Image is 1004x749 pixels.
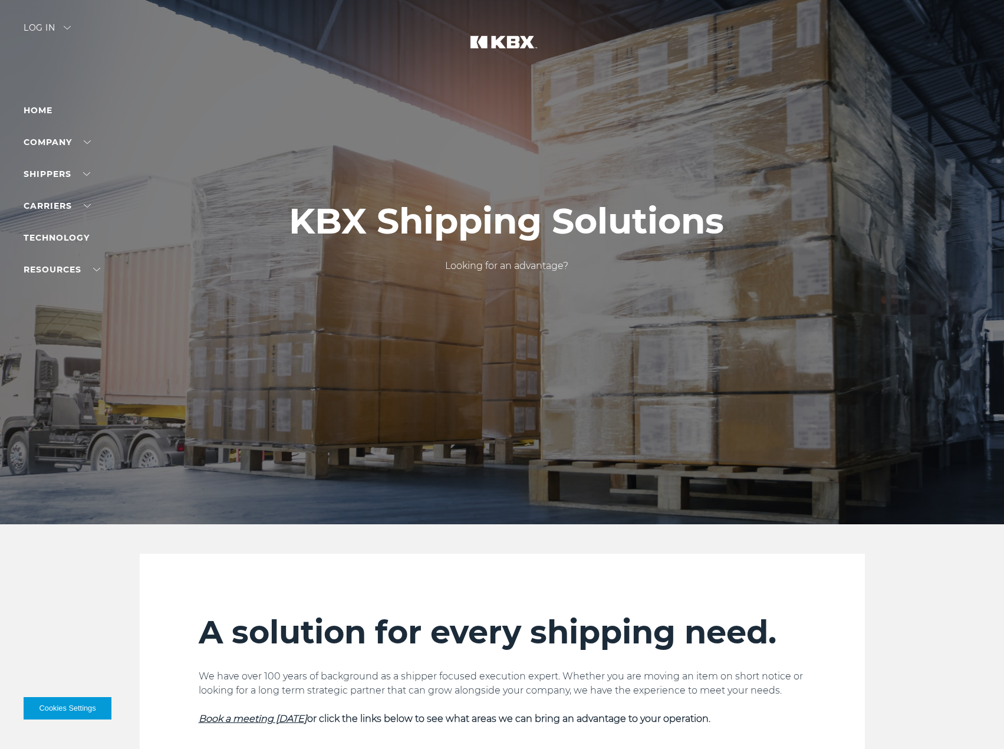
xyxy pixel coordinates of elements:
h1: KBX Shipping Solutions [289,201,724,241]
p: Looking for an advantage? [289,259,724,273]
img: arrow [64,26,71,29]
button: Cookies Settings [24,697,111,720]
img: kbx logo [458,24,547,75]
a: RESOURCES [24,264,100,275]
strong: or click the links below to see what areas we can bring an advantage to your operation. [199,713,710,724]
a: Home [24,105,52,116]
a: Carriers [24,201,91,211]
a: SHIPPERS [24,169,90,179]
a: Company [24,137,91,147]
h2: A solution for every shipping need. [199,613,806,652]
a: Book a meeting [DATE] [199,713,307,724]
a: Technology [24,232,90,243]
div: Log in [24,24,71,41]
p: We have over 100 years of background as a shipper focused execution expert. Whether you are movin... [199,669,806,698]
